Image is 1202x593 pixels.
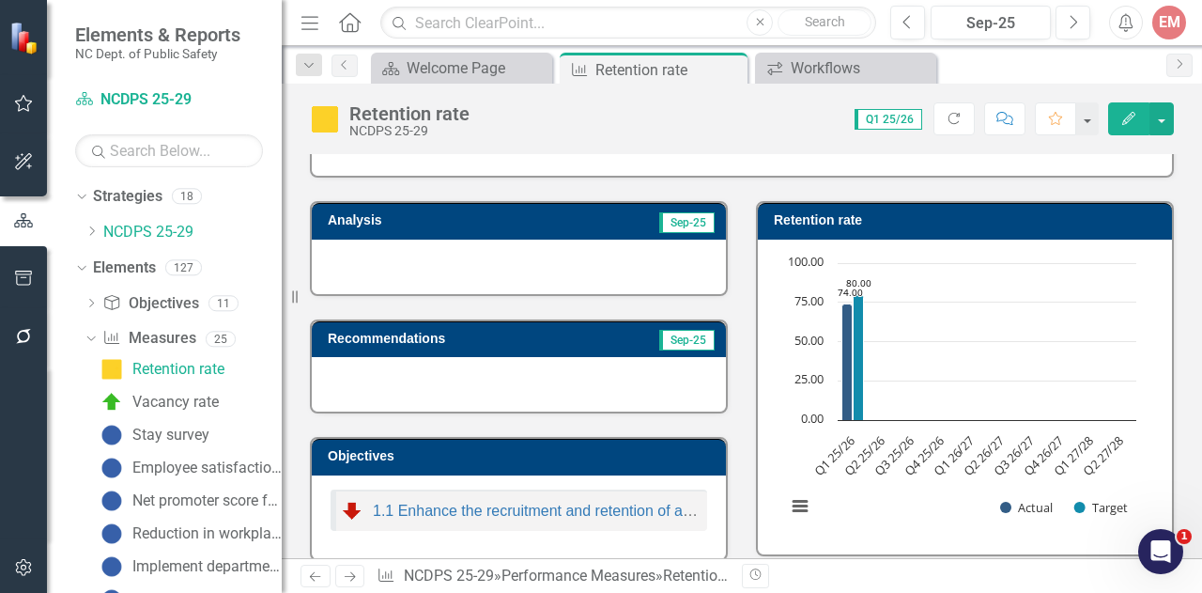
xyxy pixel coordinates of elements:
input: Search Below... [75,134,263,167]
img: No Information [100,555,123,578]
text: 74.00 [838,286,863,299]
text: Q3 26/27 [990,432,1037,479]
span: 1 [1177,529,1192,544]
div: Implement department-wide data anlytics plan [132,558,282,575]
text: Q3 25/26 [871,432,917,479]
text: 75.00 [794,292,824,309]
text: Q1 25/26 [810,432,857,479]
text: Q2 25/26 [840,432,887,479]
button: EM [1152,6,1186,39]
text: Q2 26/27 [960,432,1007,479]
img: No Information [100,424,123,446]
a: Welcome Page [376,56,547,80]
div: 18 [172,189,202,205]
img: Below Plan [341,499,363,522]
h3: Retention rate [774,213,1163,227]
a: NCDPS 25-29 [75,89,263,111]
div: Stay survey [132,427,209,444]
h3: Analysis [328,213,516,227]
div: Vacancy rate [132,394,219,411]
h3: Objectives [328,449,717,463]
button: Show Target [1074,499,1128,516]
a: Strategies [93,186,162,208]
button: Show Actual [1000,499,1053,516]
a: Workflows [760,56,932,80]
div: Sep-25 [937,12,1044,35]
span: Sep-25 [659,330,715,351]
text: Q4 25/26 [901,432,948,479]
img: No Information [100,457,123,479]
a: Vacancy rate [96,387,219,417]
img: No Information [100,523,123,545]
span: Q1 25/26 [855,109,922,130]
text: 80.00 [846,276,871,289]
div: Retention rate [132,361,224,378]
div: Reduction in workplace injury claims [132,525,282,542]
h3: Recommendations [328,332,589,346]
span: Search [805,14,845,29]
text: Q4 26/27 [1020,432,1067,479]
button: Search [778,9,871,36]
a: Stay survey [96,420,209,450]
a: Reduction in workplace injury claims [96,519,282,549]
text: Q1 27/28 [1050,432,1097,479]
img: No Information [100,490,123,512]
img: ClearPoint Strategy [9,22,42,55]
div: Employee satisfaction with career development opportunities [132,460,282,476]
a: Measures [102,328,195,350]
div: Chart. Highcharts interactive chart. [777,254,1153,536]
path: Q1 25/26, 80. Target. [854,294,864,420]
input: Search ClearPoint... [380,7,876,39]
div: Retention rate [663,567,755,585]
svg: Interactive chart [777,254,1146,536]
g: Actual, bar series 1 of 2 with 10 bars. [842,263,1123,421]
a: Employee satisfaction with career development opportunities [96,453,282,483]
a: Retention rate [96,354,224,384]
div: » » [377,566,728,587]
a: 1.1 Enhance the recruitment and retention of a highly qualified workforce [373,503,855,519]
div: Retention rate [595,58,743,82]
div: Net promoter score from employee surveys [132,492,282,509]
div: NCDPS 25-29 [349,124,470,138]
img: On Target [100,391,123,414]
path: Q1 25/26, 74. Actual. [842,304,853,420]
button: View chart menu, Chart [787,493,813,520]
div: 127 [165,259,202,275]
text: 100.00 [788,253,824,270]
a: Performance Measures [501,567,655,585]
div: Welcome Page [407,56,547,80]
small: NC Dept. of Public Safety [75,46,240,61]
text: 0.00 [801,410,824,427]
img: Caution [310,104,340,134]
a: NCDPS 25-29 [404,567,494,585]
iframe: Intercom live chat [1138,529,1183,574]
text: Q1 26/27 [931,432,978,479]
g: Target, bar series 2 of 2 with 10 bars. [854,263,1123,421]
img: Caution [100,358,123,381]
text: 25.00 [794,370,824,387]
text: Q2 27/28 [1080,432,1127,479]
span: Sep-25 [659,212,715,233]
span: Elements & Reports [75,23,240,46]
div: Retention rate [349,103,470,124]
div: 11 [208,295,239,311]
a: Elements [93,257,156,279]
div: Workflows [791,56,932,80]
a: Implement department-wide data anlytics plan [96,552,282,582]
text: 50.00 [794,332,824,349]
div: 25 [206,331,236,347]
a: Net promoter score from employee surveys [96,486,282,516]
a: NCDPS 25-29 [103,222,282,243]
button: Sep-25 [931,6,1051,39]
a: Objectives [102,293,198,315]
